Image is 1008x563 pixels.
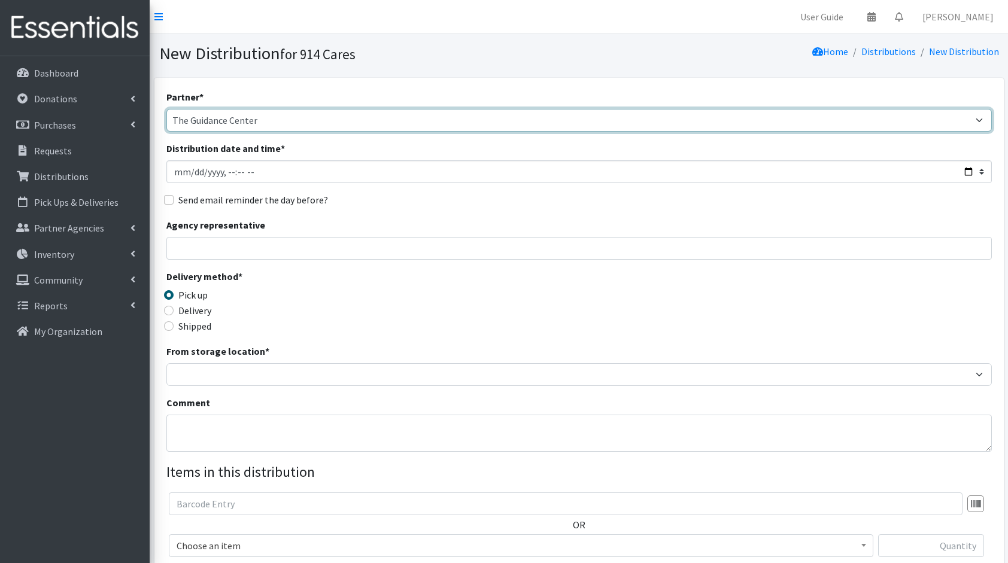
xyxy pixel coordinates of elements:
a: Inventory [5,242,145,266]
abbr: required [199,91,204,103]
label: Distribution date and time [166,141,285,156]
a: Dashboard [5,61,145,85]
input: Quantity [878,534,984,557]
a: Reports [5,294,145,318]
a: New Distribution [929,45,999,57]
small: for 914 Cares [280,45,356,63]
legend: Items in this distribution [166,461,992,483]
p: Inventory [34,248,74,260]
p: Dashboard [34,67,78,79]
label: Send email reminder the day before? [178,193,328,207]
input: Barcode Entry [169,492,963,515]
label: Pick up [178,288,208,302]
p: Pick Ups & Deliveries [34,196,119,208]
a: Donations [5,87,145,111]
abbr: required [265,345,269,357]
a: Pick Ups & Deliveries [5,190,145,214]
label: Agency representative [166,218,265,232]
label: Partner [166,90,204,104]
label: From storage location [166,344,269,358]
a: Community [5,268,145,292]
a: Partner Agencies [5,216,145,240]
a: Home [812,45,848,57]
label: Shipped [178,319,211,333]
span: Choose an item [177,537,866,554]
a: My Organization [5,319,145,343]
label: OR [573,518,585,532]
p: Requests [34,145,72,157]
p: Community [34,274,83,286]
abbr: required [238,270,242,282]
a: Distributions [5,165,145,188]
span: Choose an item [169,534,873,557]
a: [PERSON_NAME] [913,5,1003,29]
label: Delivery [178,303,211,318]
a: User Guide [791,5,853,29]
img: HumanEssentials [5,8,145,48]
a: Requests [5,139,145,163]
p: Partner Agencies [34,222,104,234]
a: Distributions [861,45,916,57]
p: Reports [34,300,68,312]
abbr: required [281,142,285,154]
p: Distributions [34,171,89,182]
a: Purchases [5,113,145,137]
label: Comment [166,395,210,410]
p: Donations [34,93,77,105]
legend: Delivery method [166,269,373,288]
p: My Organization [34,325,102,337]
h1: New Distribution [159,43,575,64]
p: Purchases [34,119,76,131]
